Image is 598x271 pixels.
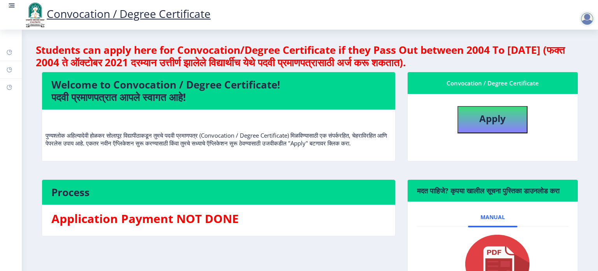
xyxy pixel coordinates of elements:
img: logo [23,2,47,28]
p: पुण्यश्लोक अहिल्यादेवी होळकर सोलापूर विद्यापीठाकडून तुमचे पदवी प्रमाणपत्र (Convocation / Degree C... [46,116,392,147]
h6: मदत पाहिजे? कृपया खालील सूचना पुस्तिका डाउनलोड करा [417,186,568,195]
h4: Process [51,186,386,198]
button: Apply [457,106,528,133]
span: Manual [480,214,505,220]
h4: Students can apply here for Convocation/Degree Certificate if they Pass Out between 2004 To [DATE... [36,44,584,69]
a: Convocation / Degree Certificate [23,6,211,21]
h3: Application Payment NOT DONE [51,211,386,227]
a: Manual [468,208,517,227]
h4: Welcome to Convocation / Degree Certificate! पदवी प्रमाणपत्रात आपले स्वागत आहे! [51,78,386,103]
div: Convocation / Degree Certificate [417,78,568,88]
b: Apply [479,112,506,125]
